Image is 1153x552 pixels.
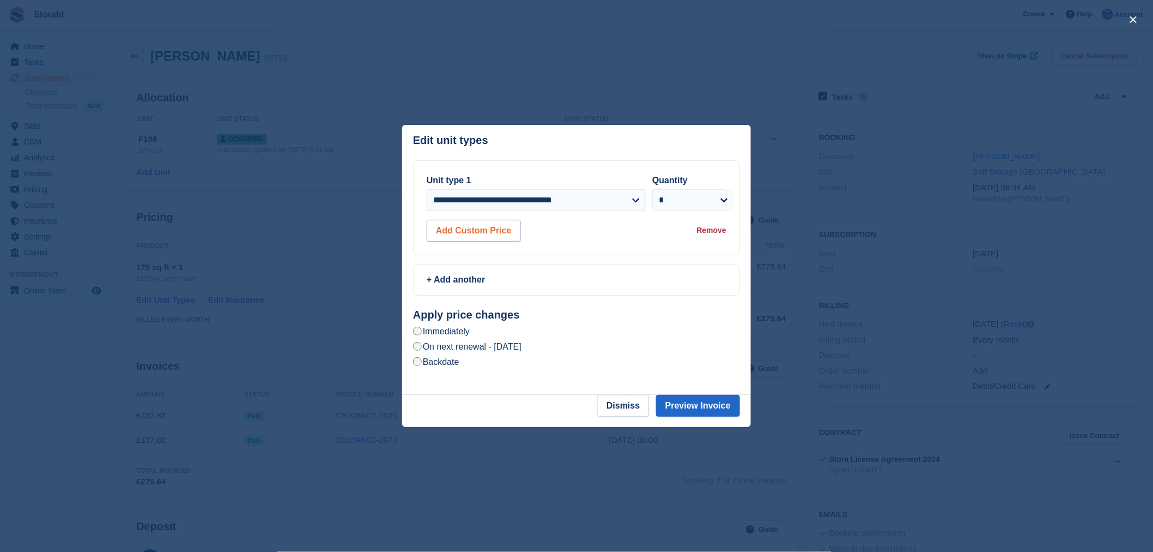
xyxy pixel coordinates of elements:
button: close [1125,11,1142,28]
a: + Add another [413,264,740,296]
button: Preview Invoice [656,395,740,417]
label: Quantity [652,176,688,185]
input: Immediately [413,327,422,335]
strong: Apply price changes [413,309,520,321]
div: + Add another [427,273,726,286]
label: On next renewal - [DATE] [413,341,521,352]
div: Remove [697,225,726,236]
label: Immediately [413,326,470,337]
label: Backdate [413,356,459,368]
input: Backdate [413,357,422,366]
label: Unit type 1 [427,176,471,185]
input: On next renewal - [DATE] [413,342,422,351]
button: Dismiss [597,395,649,417]
p: Edit unit types [413,134,488,147]
button: Add Custom Price [427,220,521,242]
